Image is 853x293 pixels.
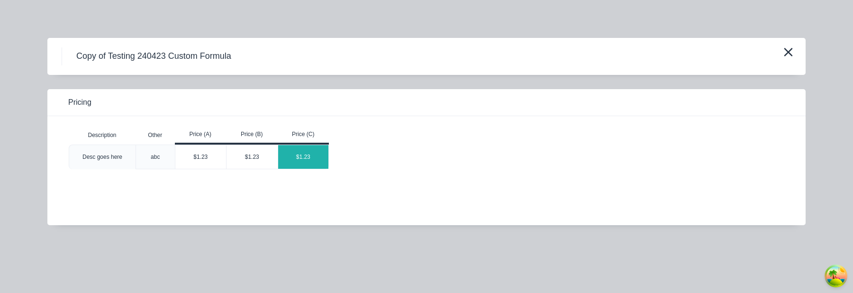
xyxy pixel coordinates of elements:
div: $1.23 [175,145,227,169]
div: abc [151,153,160,161]
button: Open Tanstack query devtools [826,266,845,285]
h4: Copy of Testing 240423 Custom Formula [62,47,245,65]
div: Price (C) [278,130,329,138]
span: Pricing [68,97,91,108]
div: Price (B) [226,130,278,138]
div: Desc goes here [82,153,122,161]
div: $1.23 [278,145,329,169]
div: Description [80,123,124,147]
div: Other [140,123,170,147]
div: $1.23 [227,145,278,169]
div: Price (A) [175,130,227,138]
